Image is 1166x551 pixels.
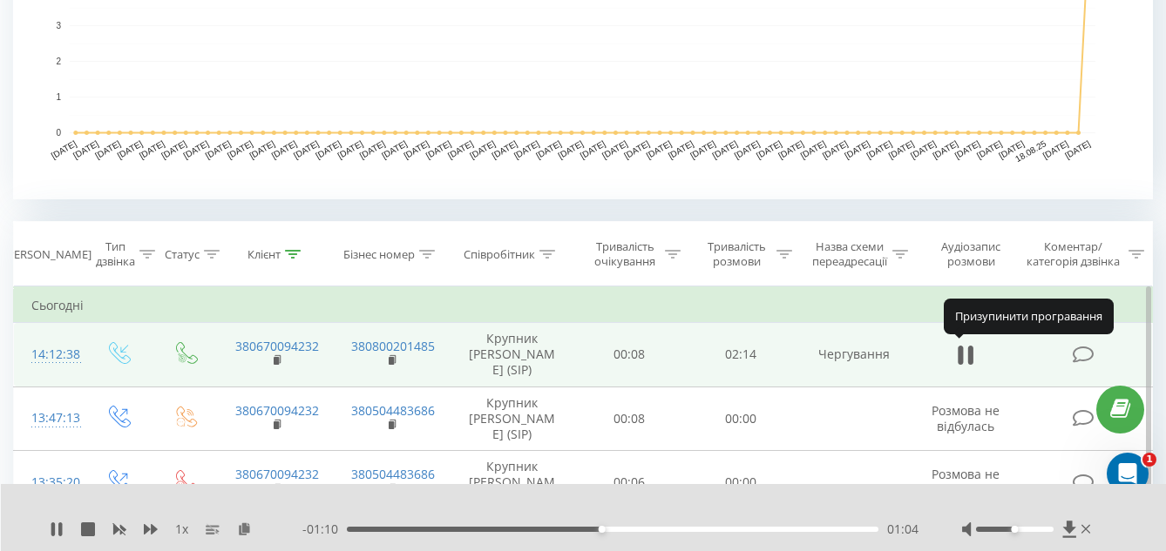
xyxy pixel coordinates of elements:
div: Бізнес номер [343,247,415,262]
td: 00:00 [685,451,797,515]
text: [DATE] [821,138,850,160]
div: Тривалість розмови [701,239,772,269]
div: 14:12:38 [31,338,67,372]
span: 01:04 [887,521,919,538]
text: [DATE] [534,138,563,160]
text: [DATE] [468,138,497,160]
text: [DATE] [138,138,166,160]
text: [DATE] [182,138,211,160]
div: Призупинити програвання [944,299,1114,333]
td: 00:08 [574,323,686,387]
text: [DATE] [336,138,365,160]
div: Тип дзвінка [96,239,135,269]
div: Співробітник [464,247,535,262]
text: [DATE] [799,138,828,160]
td: Сьогодні [14,288,1153,323]
text: [DATE] [997,138,1026,160]
span: 1 x [175,521,188,538]
div: 13:47:13 [31,401,67,435]
text: [DATE] [887,138,916,160]
text: [DATE] [953,138,982,160]
text: [DATE] [292,138,321,160]
text: [DATE] [865,138,894,160]
a: 380670094232 [235,466,319,482]
text: [DATE] [843,138,871,160]
text: [DATE] [711,138,740,160]
span: 1 [1142,453,1156,467]
div: [PERSON_NAME] [3,247,92,262]
span: Розмова не відбулась [932,402,1000,434]
td: 00:08 [574,386,686,451]
text: [DATE] [93,138,122,160]
text: [DATE] [512,138,541,160]
a: 380504483686 [351,466,435,482]
text: [DATE] [931,138,959,160]
div: Коментар/категорія дзвінка [1022,239,1124,269]
td: Чергування [797,323,912,387]
text: [DATE] [446,138,475,160]
div: Аудіозапис розмови [928,239,1015,269]
a: 380504483686 [351,402,435,419]
div: 13:35:20 [31,466,67,500]
text: [DATE] [600,138,629,160]
text: [DATE] [116,138,145,160]
text: 2 [56,57,61,66]
text: [DATE] [71,138,100,160]
text: [DATE] [247,138,276,160]
a: 380800201485 [351,338,435,354]
text: [DATE] [159,138,188,160]
text: [DATE] [380,138,409,160]
td: 00:00 [685,386,797,451]
div: Назва схеми переадресації [812,239,888,269]
text: [DATE] [402,138,430,160]
text: 1 [56,92,61,102]
span: - 01:10 [302,521,347,538]
div: Тривалість очікування [590,239,661,269]
text: [DATE] [975,138,1004,160]
span: Розмова не відбулась [932,466,1000,498]
div: Клієнт [247,247,281,262]
text: [DATE] [909,138,938,160]
text: [DATE] [50,138,78,160]
text: [DATE] [424,138,453,160]
text: 3 [56,21,61,30]
a: 380670094232 [235,338,319,354]
text: [DATE] [688,138,717,160]
text: [DATE] [226,138,254,160]
text: [DATE] [579,138,607,160]
div: Статус [165,247,200,262]
text: [DATE] [204,138,233,160]
text: 18.08.25 [1013,138,1048,164]
div: Accessibility label [1011,526,1018,533]
text: [DATE] [270,138,299,160]
text: [DATE] [733,138,762,160]
td: 02:14 [685,323,797,387]
text: [DATE] [314,138,342,160]
td: Крупник [PERSON_NAME] (SIP) [450,323,574,387]
text: [DATE] [622,138,651,160]
text: [DATE] [776,138,805,160]
text: [DATE] [645,138,674,160]
td: Крупник [PERSON_NAME] (SIP) [450,451,574,515]
a: 380670094232 [235,402,319,419]
div: Accessibility label [599,526,606,533]
text: [DATE] [667,138,695,160]
text: [DATE] [358,138,387,160]
text: [DATE] [1063,138,1092,160]
text: [DATE] [1041,138,1070,160]
text: [DATE] [556,138,585,160]
td: 00:06 [574,451,686,515]
iframe: Intercom live chat [1107,453,1149,494]
text: [DATE] [491,138,519,160]
text: [DATE] [755,138,783,160]
text: 0 [56,128,61,138]
td: Крупник [PERSON_NAME] (SIP) [450,386,574,451]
